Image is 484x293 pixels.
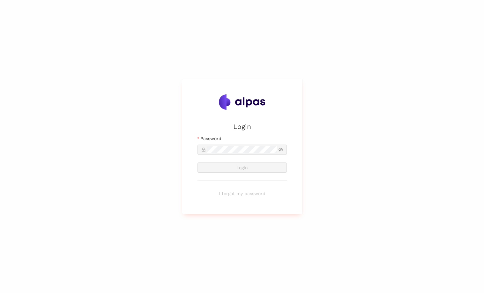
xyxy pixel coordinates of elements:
[207,146,277,153] input: Password
[197,162,287,173] button: Login
[219,94,265,110] img: Alpas.ai Logo
[197,135,221,142] label: Password
[197,188,287,199] button: I forgot my password
[197,121,287,132] h2: Login
[279,147,283,152] span: eye-invisible
[201,147,206,152] span: lock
